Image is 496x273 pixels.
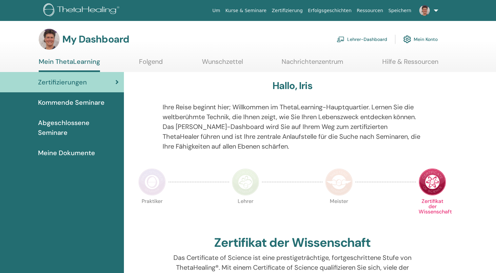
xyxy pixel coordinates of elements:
[354,5,386,17] a: Ressourcen
[419,199,446,226] p: Zertifikat der Wissenschaft
[269,5,305,17] a: Zertifizierung
[43,3,122,18] img: logo.png
[39,29,60,50] img: default.jpg
[337,36,345,42] img: chalkboard-teacher.svg
[202,58,243,70] a: Wunschzettel
[38,118,119,137] span: Abgeschlossene Seminare
[272,80,312,92] h3: Hallo, Iris
[325,168,353,196] img: Master
[419,5,430,16] img: default.jpg
[305,5,354,17] a: Erfolgsgeschichten
[325,199,353,226] p: Meister
[39,58,100,72] a: Mein ThetaLearning
[139,58,163,70] a: Folgend
[138,199,166,226] p: Praktiker
[337,32,387,46] a: Lehrer-Dashboard
[163,102,422,151] p: Ihre Reise beginnt hier; Willkommen im ThetaLearning-Hauptquartier. Lernen Sie die weltberühmte T...
[232,199,259,226] p: Lehrer
[210,5,223,17] a: Um
[223,5,269,17] a: Kurse & Seminare
[419,168,446,196] img: Certificate of Science
[138,168,166,196] img: Practitioner
[38,77,87,87] span: Zertifizierungen
[38,148,95,158] span: Meine Dokumente
[232,168,259,196] img: Instructor
[214,235,371,250] h2: Zertifikat der Wissenschaft
[403,34,411,45] img: cog.svg
[38,98,105,107] span: Kommende Seminare
[282,58,343,70] a: Nachrichtenzentrum
[386,5,414,17] a: Speichern
[62,33,129,45] h3: My Dashboard
[382,58,438,70] a: Hilfe & Ressourcen
[403,32,438,46] a: Mein Konto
